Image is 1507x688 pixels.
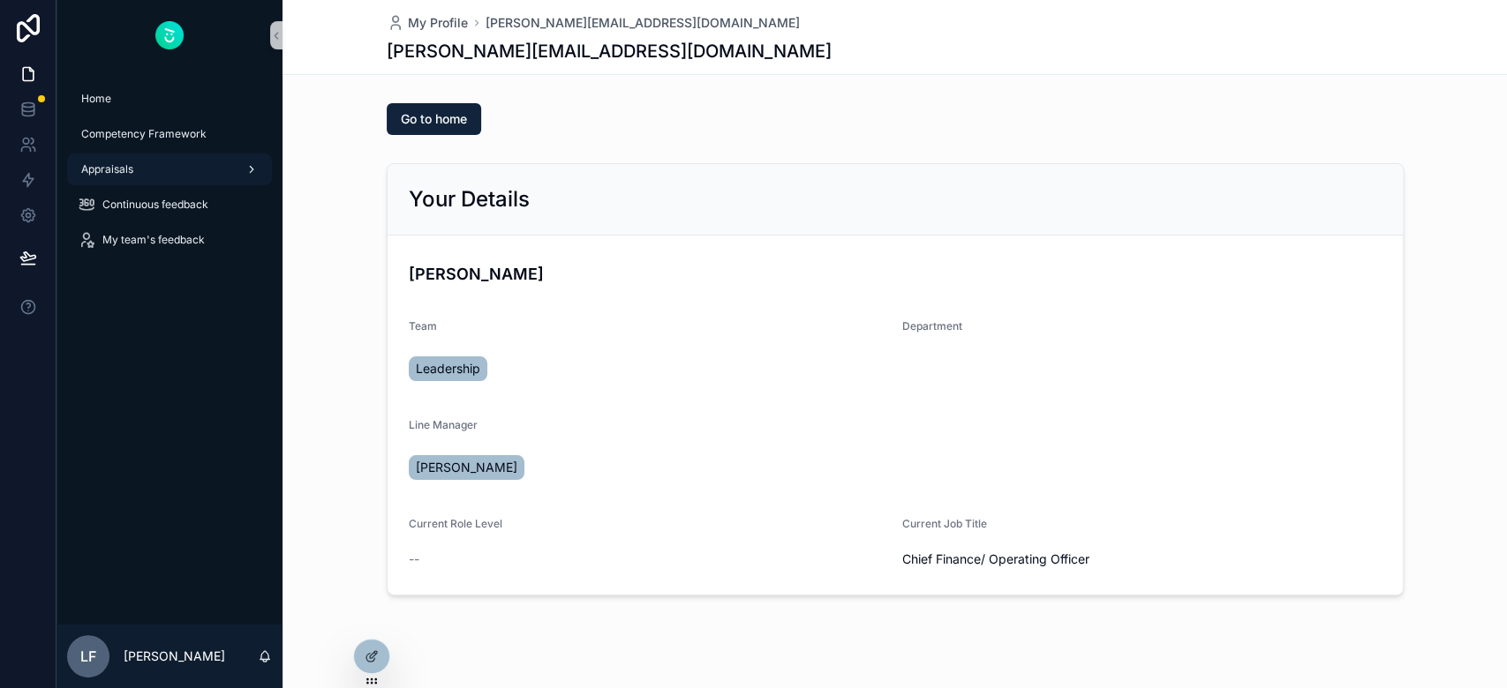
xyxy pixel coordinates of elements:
span: Competency Framework [81,127,207,141]
img: App logo [155,21,184,49]
span: -- [409,550,419,568]
span: Current Job Title [902,517,987,530]
a: Home [67,83,272,115]
h2: Your Details [409,185,530,213]
h4: [PERSON_NAME] [409,262,1382,286]
a: Continuous feedback [67,189,272,221]
a: My Profile [387,14,468,32]
a: Competency Framework [67,118,272,150]
button: Go to home [387,103,481,135]
a: Appraisals [67,153,272,185]
a: [PERSON_NAME][EMAIL_ADDRESS][DOMAIN_NAME] [486,14,800,32]
p: [PERSON_NAME] [124,647,225,665]
span: My Profile [408,14,468,32]
span: LF [80,646,96,667]
span: Go to home [401,110,467,128]
span: Line Manager [409,418,478,431]
span: Department [902,319,962,333]
h1: [PERSON_NAME][EMAIL_ADDRESS][DOMAIN_NAME] [387,39,832,64]
div: scrollable content [57,71,283,279]
span: My team's feedback [102,233,205,247]
span: Leadership [416,360,480,378]
a: My team's feedback [67,224,272,256]
span: Continuous feedback [102,198,208,212]
span: [PERSON_NAME] [416,459,517,476]
span: Team [409,319,437,333]
span: Current Role Level [409,517,502,530]
span: Chief Finance/ Operating Officer [902,550,1382,568]
span: Home [81,92,111,106]
span: Appraisals [81,162,133,176]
